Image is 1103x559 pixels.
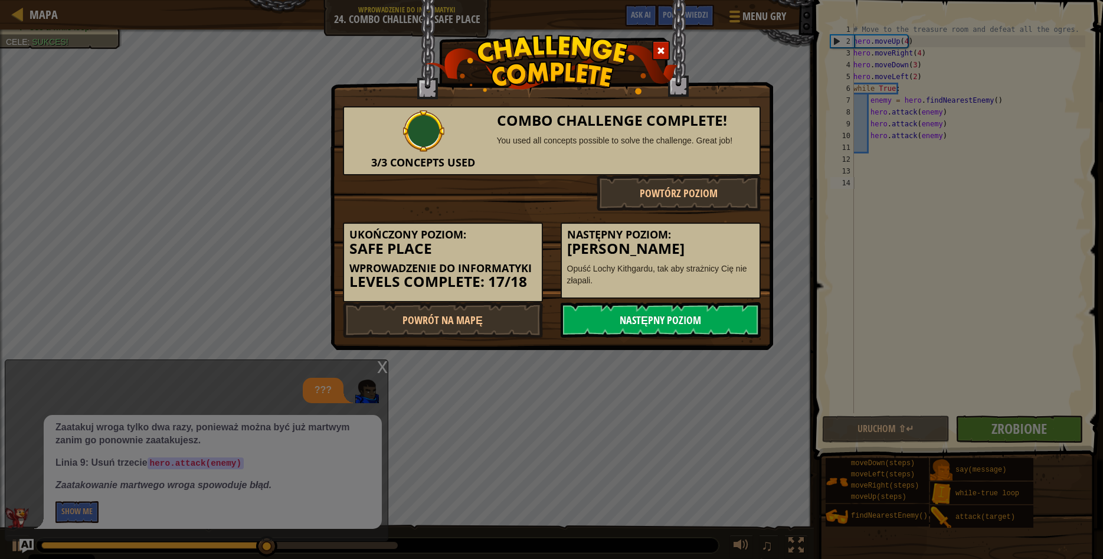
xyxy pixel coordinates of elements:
img: combo_complete.png [403,110,444,152]
h3: Combo Challenge Complete! [497,113,733,129]
a: Powrót na Mapę [343,302,543,338]
a: Następny poziom [561,302,761,338]
img: challenge_complete.png [425,35,678,94]
p: Opuść Lochy Kithgardu, tak aby strażnicy Cię nie złapali. [567,263,754,286]
h5: Następny poziom: [567,229,754,241]
h3: [PERSON_NAME] [567,241,754,257]
h5: 3/3 Concepts Used [358,157,488,169]
h3: Safe Place [349,241,536,257]
h5: Ukończony poziom: [349,229,536,241]
div: You used all concepts possible to solve the challenge. Great job! [497,135,733,146]
button: Powtórz poziom [597,175,761,211]
h5: Wprowadzenie do Informatyki [349,263,536,274]
h3: Levels Complete: 17/18 [349,274,536,290]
